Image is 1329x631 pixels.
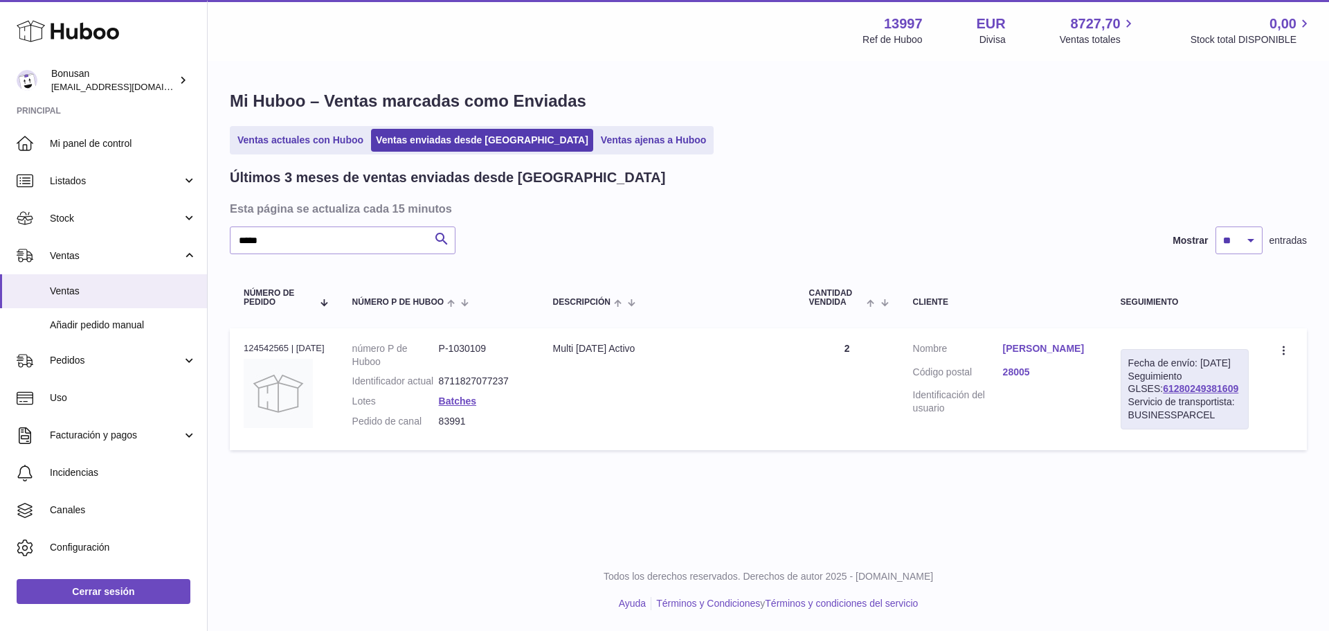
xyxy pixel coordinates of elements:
dd: P-1030109 [439,342,525,368]
div: Multi [DATE] Activo [553,342,781,355]
span: [EMAIL_ADDRESS][DOMAIN_NAME] [51,81,204,92]
span: Pedidos [50,354,182,367]
img: info@bonusan.es [17,70,37,91]
div: Fecha de envío: [DATE] [1128,357,1241,370]
div: Seguimiento [1121,298,1249,307]
span: Canales [50,504,197,517]
span: Ventas [50,249,182,263]
a: 61280249381609 [1163,383,1238,394]
label: Mostrar [1173,234,1208,247]
div: Bonusan [51,67,176,94]
span: Mi panel de control [50,137,197,150]
div: Servicio de transportista: BUSINESSPARCEL [1128,396,1241,422]
div: 124542565 | [DATE] [244,342,325,355]
dt: Nombre [913,342,1003,359]
span: Ventas totales [1060,33,1137,46]
span: Añadir pedido manual [50,319,197,332]
span: Configuración [50,541,197,554]
span: Incidencias [50,466,197,479]
div: Ref de Huboo [862,33,922,46]
a: 8727,70 Ventas totales [1060,15,1137,46]
span: entradas [1269,234,1307,247]
p: Todos los derechos reservados. Derechos de autor 2025 - [DOMAIN_NAME] [219,570,1318,583]
a: Cerrar sesión [17,579,190,604]
dt: Identificador actual [352,375,439,388]
dt: Lotes [352,395,439,408]
span: Número de pedido [244,289,312,307]
a: 28005 [1003,366,1093,379]
dd: 8711827077237 [439,375,525,388]
a: Términos y condiciones del servicio [765,598,918,609]
span: Ventas [50,285,197,298]
dt: Pedido de canal [352,415,439,428]
a: Ventas ajenas a Huboo [596,129,712,152]
span: número P de Huboo [352,298,444,307]
li: y [651,597,918,610]
div: Seguimiento GLSES: [1121,349,1249,429]
dt: Código postal [913,366,1003,382]
a: [PERSON_NAME] [1003,342,1093,355]
strong: EUR [977,15,1006,33]
div: Divisa [979,33,1006,46]
a: Ventas actuales con Huboo [233,129,368,152]
h1: Mi Huboo – Ventas marcadas como Enviadas [230,90,1307,112]
span: 0,00 [1269,15,1296,33]
a: 0,00 Stock total DISPONIBLE [1191,15,1312,46]
span: Facturación y pagos [50,429,182,442]
span: Listados [50,175,182,188]
div: Cliente [913,298,1093,307]
h3: Esta página se actualiza cada 15 minutos [230,201,1303,216]
dt: número P de Huboo [352,342,439,368]
h2: Últimos 3 meses de ventas enviadas desde [GEOGRAPHIC_DATA] [230,168,665,187]
dt: Identificación del usuario [913,389,1003,415]
a: Ayuda [619,598,646,609]
span: Stock [50,212,182,225]
span: Descripción [553,298,611,307]
a: Términos y Condiciones [656,598,760,609]
img: no-photo.jpg [244,359,313,428]
td: 2 [795,328,899,450]
span: 8727,70 [1070,15,1120,33]
strong: 13997 [884,15,923,33]
span: Stock total DISPONIBLE [1191,33,1312,46]
span: Uso [50,391,197,405]
a: Batches [439,396,476,407]
span: Cantidad vendida [809,289,864,307]
dd: 83991 [439,415,525,428]
a: Ventas enviadas desde [GEOGRAPHIC_DATA] [371,129,593,152]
